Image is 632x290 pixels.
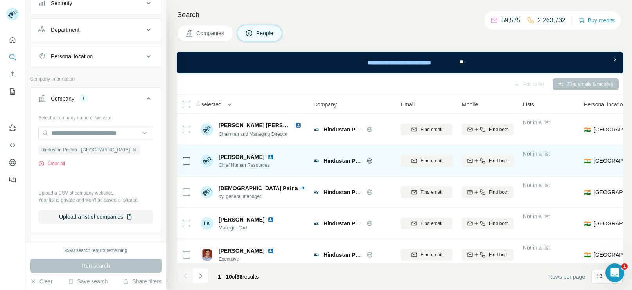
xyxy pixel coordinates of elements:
[401,155,452,167] button: Find email
[548,273,585,281] span: Rows per page
[201,249,213,261] img: Avatar
[232,274,237,280] span: of
[420,126,442,133] span: Find email
[219,153,264,161] span: [PERSON_NAME]
[596,272,603,280] p: 10
[584,251,591,259] span: 🇮🇳
[295,122,302,128] img: LinkedIn logo
[489,189,508,196] span: Find both
[256,29,274,37] span: People
[523,101,534,108] span: Lists
[268,248,274,254] img: LinkedIn logo
[68,277,108,285] button: Save search
[323,189,432,195] span: Hindustan Prefab - [GEOGRAPHIC_DATA]
[51,26,79,34] div: Department
[196,29,225,37] span: Companies
[237,274,243,280] span: 38
[65,247,127,254] div: 9990 search results remaining
[6,121,19,135] button: Use Surfe on LinkedIn
[38,111,153,121] div: Select a company name or website
[523,245,550,251] span: Not in a list
[538,16,566,25] p: 2,263,732
[219,256,277,263] span: Executive
[219,122,312,128] span: [PERSON_NAME] [PERSON_NAME]
[51,95,74,103] div: Company
[323,220,432,227] span: Hindustan Prefab - [GEOGRAPHIC_DATA]
[462,186,513,198] button: Find both
[31,47,161,66] button: Personal location
[420,220,442,227] span: Find email
[219,193,305,200] span: dy. general manager
[219,184,298,192] span: [DEMOGRAPHIC_DATA] Patna
[401,101,415,108] span: Email
[584,126,591,133] span: 🇮🇳
[578,15,615,26] button: Buy credits
[6,155,19,169] button: Dashboard
[501,16,521,25] p: 59,575
[201,155,213,167] img: Avatar
[31,89,161,111] button: Company1
[420,251,442,258] span: Find email
[6,50,19,64] button: Search
[420,189,442,196] span: Find email
[51,52,93,60] div: Personal location
[41,146,130,153] span: Hindustan Prefab - [GEOGRAPHIC_DATA]
[401,186,452,198] button: Find email
[38,210,153,224] button: Upload a list of companies
[219,216,264,223] span: [PERSON_NAME]
[523,182,550,188] span: Not in a list
[323,126,432,133] span: Hindustan Prefab - [GEOGRAPHIC_DATA]
[462,218,513,229] button: Find both
[489,251,508,258] span: Find both
[6,173,19,187] button: Feedback
[584,157,591,165] span: 🇮🇳
[584,188,591,196] span: 🇮🇳
[123,277,162,285] button: Share filters
[489,157,508,164] span: Find both
[193,268,208,284] button: Navigate to next page
[30,277,52,285] button: Clear
[6,138,19,152] button: Use Surfe API
[523,213,550,220] span: Not in a list
[401,124,452,135] button: Find email
[313,220,320,227] img: Logo of Hindustan Prefab - India
[301,185,305,191] img: LinkedIn logo
[313,101,337,108] span: Company
[219,131,288,137] span: Chairman and Managing Director
[401,218,452,229] button: Find email
[218,274,259,280] span: results
[31,20,161,39] button: Department
[323,158,432,164] span: Hindustan Prefab - [GEOGRAPHIC_DATA]
[523,151,550,157] span: Not in a list
[462,249,513,261] button: Find both
[313,189,320,195] img: Logo of Hindustan Prefab - India
[177,9,623,20] h4: Search
[6,33,19,47] button: Quick start
[268,154,274,160] img: LinkedIn logo
[584,101,626,108] span: Personal location
[38,189,153,196] p: Upload a CSV of company websites.
[462,124,513,135] button: Find both
[462,155,513,167] button: Find both
[489,220,508,227] span: Find both
[420,157,442,164] span: Find email
[489,126,508,133] span: Find both
[401,249,452,261] button: Find email
[6,85,19,99] button: My lists
[621,263,628,270] span: 1
[201,123,213,136] img: Avatar
[6,67,19,81] button: Enrich CSV
[79,95,88,102] div: 1
[201,186,213,198] img: Avatar
[268,216,274,223] img: LinkedIn logo
[584,220,591,227] span: 🇮🇳
[313,126,320,133] img: Logo of Hindustan Prefab - India
[313,252,320,258] img: Logo of Hindustan Prefab - India
[201,217,213,230] div: LK
[30,76,162,83] p: Company information
[38,160,65,167] button: Clear all
[219,247,264,255] span: [PERSON_NAME]
[219,162,277,169] span: Chief Human Resources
